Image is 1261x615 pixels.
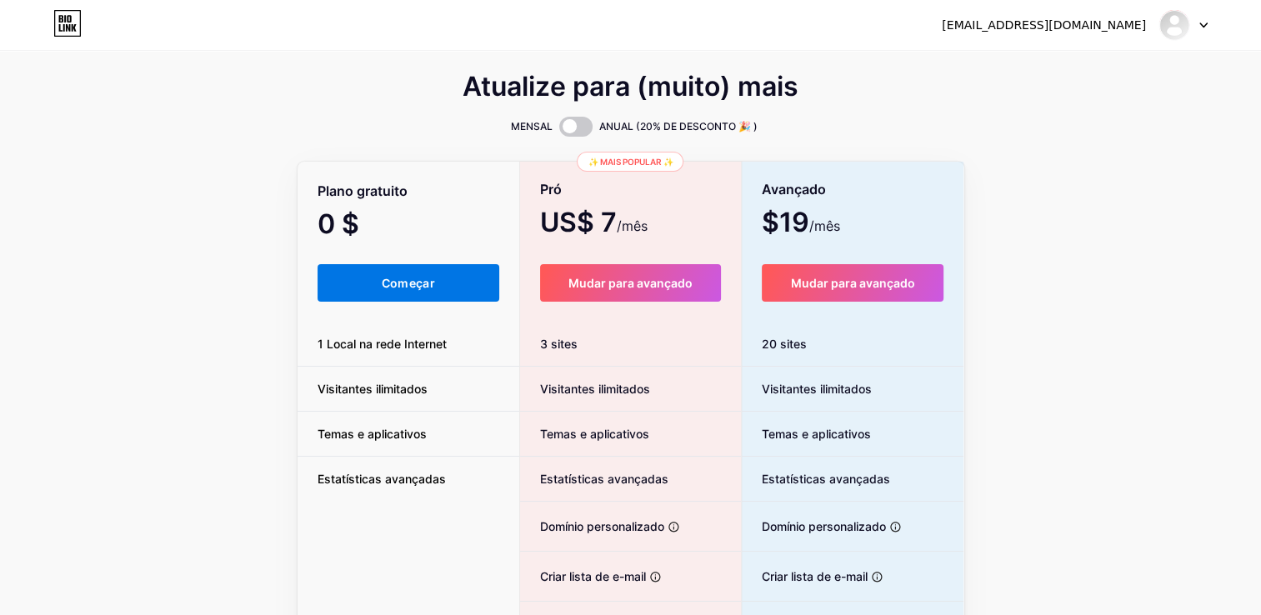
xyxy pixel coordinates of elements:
span: Criar lista de e-mail [520,567,646,585]
span: Começar [382,276,435,290]
span: Pró [540,175,562,204]
div: [EMAIL_ADDRESS][DOMAIN_NAME] [942,17,1146,34]
div: 3 sites [520,322,741,367]
button: Mudar para avançado [540,264,721,302]
span: Domínio personalizado [520,517,664,535]
font: US$ 7 [540,212,617,236]
span: Temas e aplicativos [742,425,871,442]
div: ✨ Mais popular ✨ [577,152,683,172]
span: Plano gratuito [318,177,408,206]
span: Estatísticas avançadas [520,470,668,487]
button: Começar [318,264,500,302]
span: MENSAL [511,118,553,135]
img: cafeteriahp [1158,9,1190,41]
span: Criar lista de e-mail [742,567,868,585]
button: Mudar para avançado [762,264,944,302]
span: /mês [809,216,840,236]
span: Visitantes ilimitados [742,380,872,397]
span: Visitantes ilimitados [520,380,650,397]
span: Estatísticas avançadas [742,470,890,487]
span: /mês [617,216,648,236]
span: Visitantes ilimitados [298,380,448,397]
span: Atualize para (muito) mais [463,77,798,97]
span: 1 Local na rede Internet [298,335,467,352]
span: Mudar para avançado [568,276,693,290]
span: Estatísticas avançadas [298,470,466,487]
span: Mudar para avançado [791,276,915,290]
span: ANUAL (20% DE DESCONTO 🎉 ) [599,118,758,135]
font: 0 $ [318,214,359,237]
span: Avançado [762,175,826,204]
font: $19 [762,212,809,236]
span: Domínio personalizado [742,517,886,535]
span: Temas e aplicativos [520,425,649,442]
div: 20 sites [742,322,964,367]
span: Temas e aplicativos [298,425,447,442]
